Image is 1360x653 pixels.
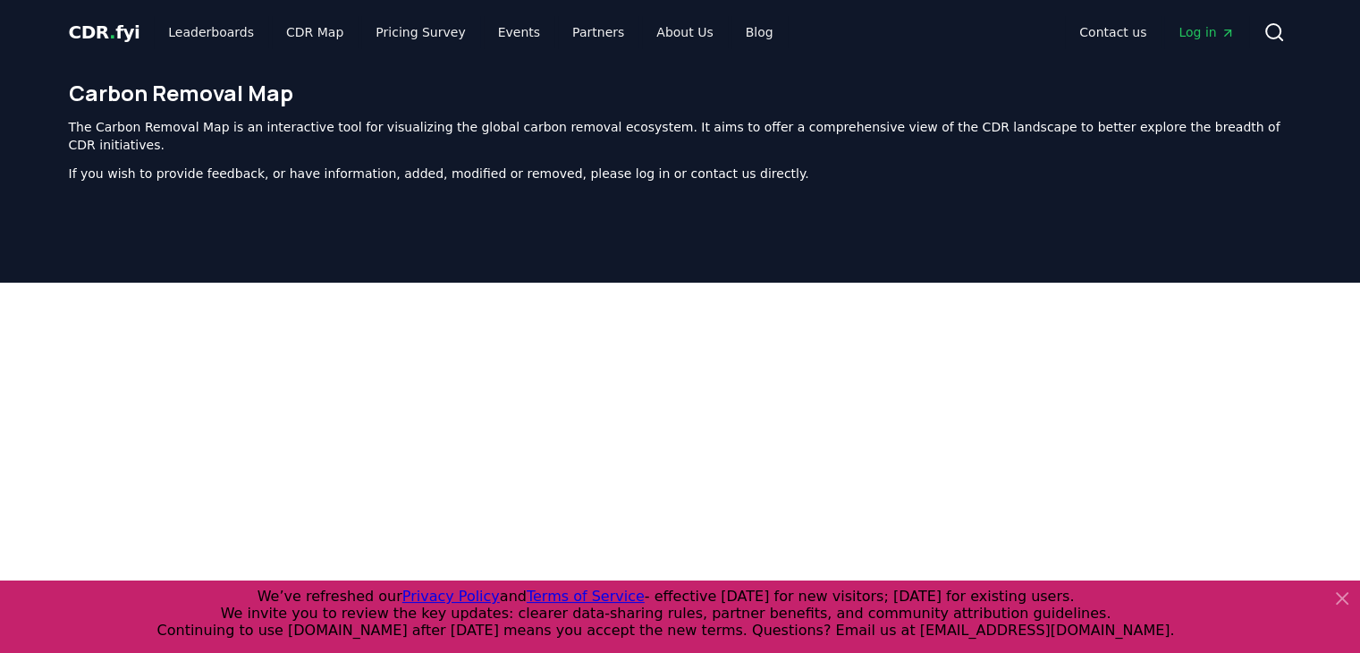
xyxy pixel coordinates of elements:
p: If you wish to provide feedback, or have information, added, modified or removed, please log in o... [69,165,1292,182]
a: About Us [642,16,727,48]
a: Leaderboards [154,16,268,48]
a: Contact us [1065,16,1161,48]
p: The Carbon Removal Map is an interactive tool for visualizing the global carbon removal ecosystem... [69,118,1292,154]
nav: Main [154,16,787,48]
nav: Main [1065,16,1248,48]
a: Events [484,16,554,48]
span: Log in [1178,23,1234,41]
a: Partners [558,16,638,48]
span: CDR fyi [69,21,140,43]
span: . [109,21,115,43]
a: CDR Map [272,16,358,48]
a: Pricing Survey [361,16,479,48]
a: Blog [731,16,788,48]
a: CDR.fyi [69,20,140,45]
h1: Carbon Removal Map [69,79,1292,107]
a: Log in [1164,16,1248,48]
